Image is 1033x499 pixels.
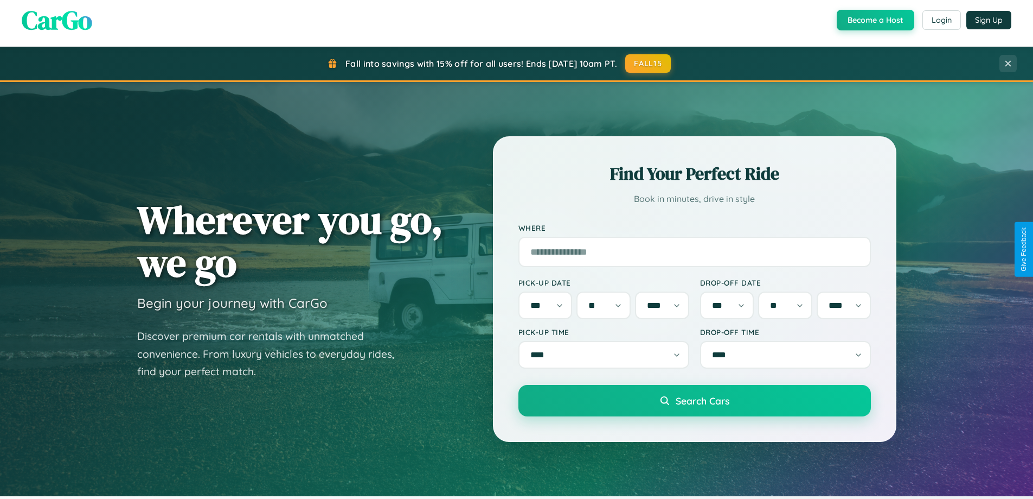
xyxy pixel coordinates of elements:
label: Pick-up Time [518,327,689,337]
h2: Find Your Perfect Ride [518,162,871,186]
div: Give Feedback [1020,228,1028,271]
label: Drop-off Time [700,327,871,337]
button: Search Cars [518,385,871,416]
span: Search Cars [676,395,729,407]
p: Book in minutes, drive in style [518,191,871,207]
span: CarGo [22,2,92,38]
h1: Wherever you go, we go [137,198,443,284]
label: Where [518,223,871,232]
label: Pick-up Date [518,278,689,287]
p: Discover premium car rentals with unmatched convenience. From luxury vehicles to everyday rides, ... [137,327,408,381]
span: Fall into savings with 15% off for all users! Ends [DATE] 10am PT. [345,58,617,69]
button: Sign Up [966,11,1011,29]
h3: Begin your journey with CarGo [137,295,328,311]
button: FALL15 [625,54,671,73]
button: Become a Host [837,10,914,30]
button: Login [922,10,961,30]
label: Drop-off Date [700,278,871,287]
